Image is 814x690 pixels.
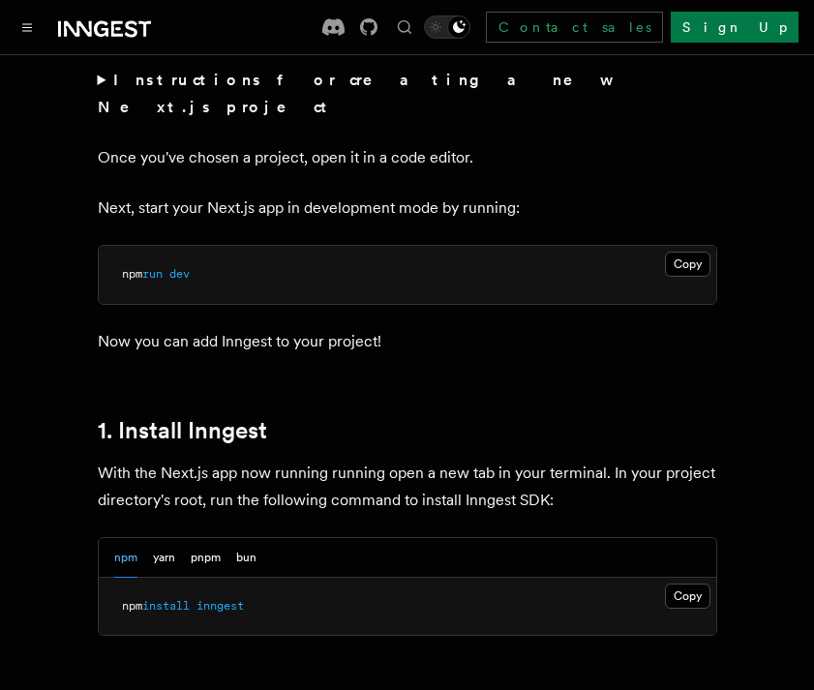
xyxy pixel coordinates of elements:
[142,267,163,281] span: run
[236,538,256,578] button: bun
[122,267,142,281] span: npm
[196,599,244,613] span: inngest
[98,71,608,116] strong: Instructions for creating a new Next.js project
[98,328,717,355] p: Now you can add Inngest to your project!
[424,15,470,39] button: Toggle dark mode
[98,460,717,514] p: With the Next.js app now running running open a new tab in your terminal. In your project directo...
[122,599,142,613] span: npm
[486,12,663,43] a: Contact sales
[665,252,710,277] button: Copy
[191,538,221,578] button: pnpm
[142,599,190,613] span: install
[98,417,267,444] a: 1. Install Inngest
[393,15,416,39] button: Find something...
[114,538,137,578] button: npm
[15,15,39,39] button: Toggle navigation
[169,267,190,281] span: dev
[671,12,799,43] a: Sign Up
[98,144,717,171] p: Once you've chosen a project, open it in a code editor.
[665,584,710,609] button: Copy
[98,67,717,121] summary: Instructions for creating a new Next.js project
[98,195,717,222] p: Next, start your Next.js app in development mode by running:
[153,538,175,578] button: yarn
